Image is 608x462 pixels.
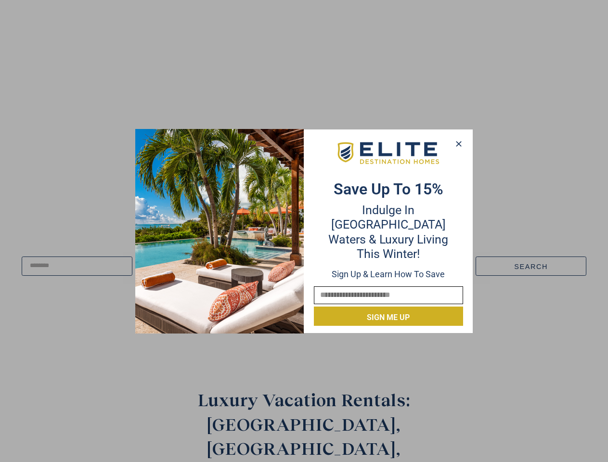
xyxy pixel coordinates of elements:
img: Desktop-Opt-in-2025-01-10T154433.560.png [135,129,304,334]
span: Indulge in [GEOGRAPHIC_DATA] [331,203,446,231]
span: Sign up & learn how to save [332,269,445,279]
span: Waters & Luxury Living [328,232,448,246]
button: Close [452,137,466,151]
input: Email [314,286,463,304]
strong: Save up to 15% [334,180,443,198]
span: this winter! [357,247,420,261]
button: Sign me up [314,307,463,326]
img: EDH-Logo-Horizontal-217-58px.png [336,140,440,167]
